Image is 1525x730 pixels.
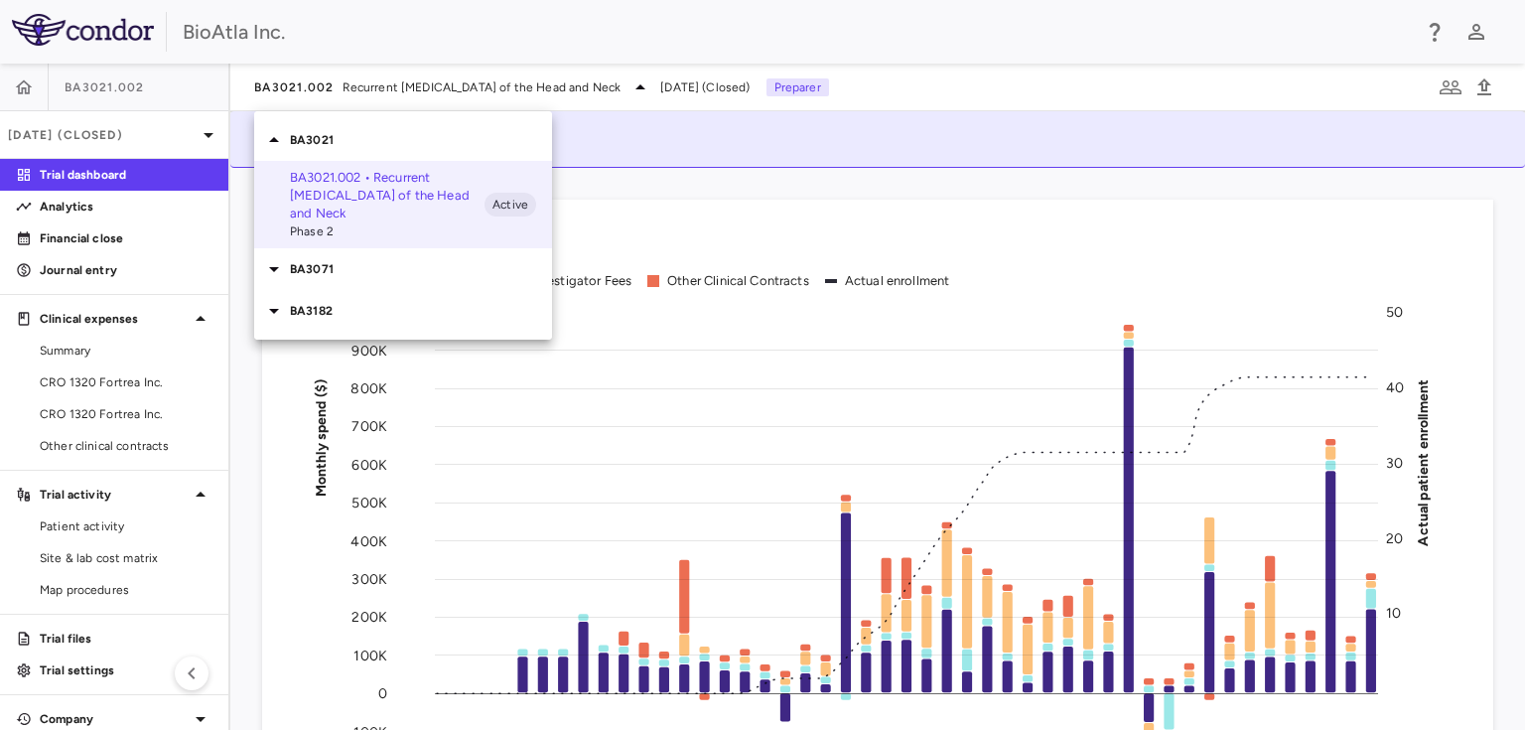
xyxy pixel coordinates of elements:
[290,222,485,240] span: Phase 2
[485,196,536,214] span: Active
[254,119,552,161] div: BA3021
[254,290,552,332] div: BA3182
[290,169,485,222] p: BA3021.002 • Recurrent [MEDICAL_DATA] of the Head and Neck
[254,248,552,290] div: BA3071
[254,161,552,248] div: BA3021.002 • Recurrent [MEDICAL_DATA] of the Head and NeckPhase 2Active
[290,302,552,320] p: BA3182
[290,131,552,149] p: BA3021
[290,260,552,278] p: BA3071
